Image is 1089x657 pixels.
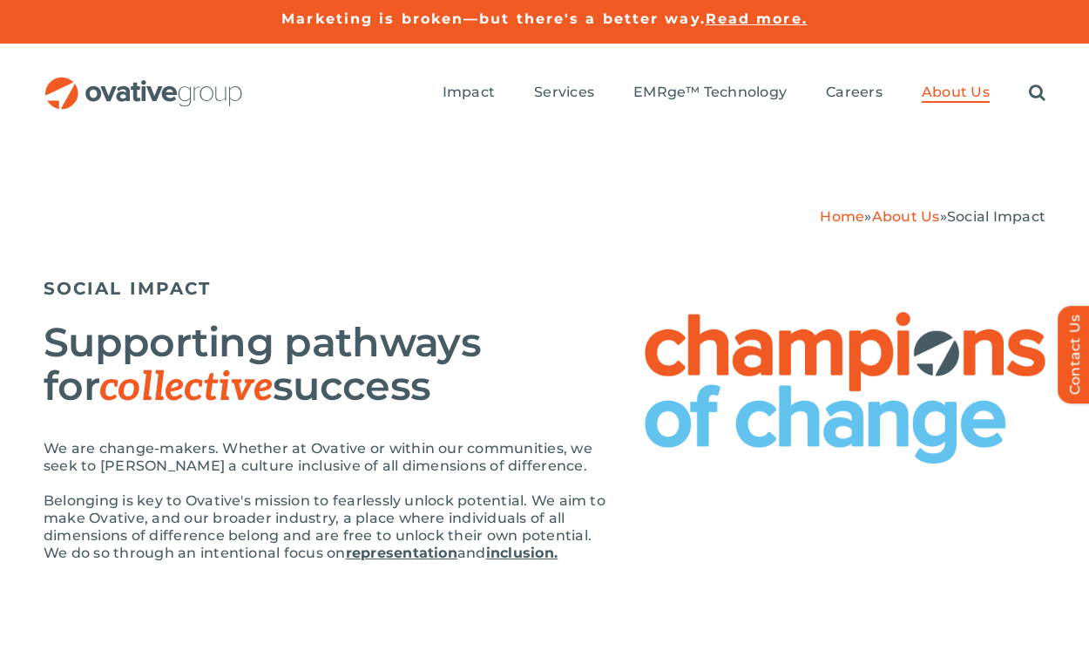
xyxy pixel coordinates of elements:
nav: Menu [443,65,1045,121]
a: Search [1029,84,1045,103]
a: Careers [826,84,883,103]
span: Impact [443,84,495,101]
a: inclusion. [486,545,558,561]
a: About Us [922,84,990,103]
a: OG_Full_horizontal_RGB [44,75,244,91]
span: collective [99,363,273,412]
h5: SOCIAL IMPACT [44,278,1045,299]
span: EMRge™ Technology [633,84,787,101]
a: Services [534,84,594,103]
img: Social Impact – Champions of Change Logo [645,312,1045,464]
p: We are change-makers. Whether at Ovative or within our communities, we seek to [PERSON_NAME] a cu... [44,440,610,475]
span: Careers [826,84,883,101]
a: About Us [872,208,940,225]
span: About Us [922,84,990,101]
h2: Supporting pathways for success [44,321,610,410]
a: Impact [443,84,495,103]
a: EMRge™ Technology [633,84,787,103]
a: Read more. [706,10,808,27]
span: Services [534,84,594,101]
span: Social Impact [947,208,1045,225]
a: representation [346,545,457,561]
span: » » [820,208,1045,225]
a: Marketing is broken—but there's a better way. [281,10,706,27]
p: Belonging is key to Ovative's mission to fearlessly unlock potential. We aim to make Ovative, and... [44,492,610,562]
a: Home [820,208,864,225]
span: and [457,545,486,561]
